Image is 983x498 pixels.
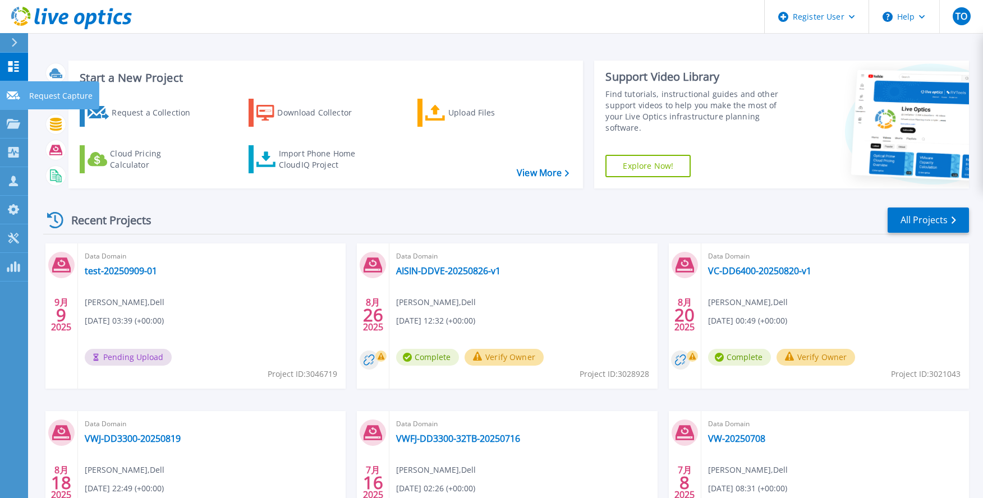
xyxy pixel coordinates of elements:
span: Data Domain [85,250,339,262]
span: Project ID: 3046719 [268,368,337,380]
span: TO [956,12,967,21]
span: [PERSON_NAME] , Dell [396,464,476,476]
a: Request a Collection [80,99,205,127]
span: [DATE] 03:39 (+00:00) [85,315,164,327]
span: 20 [674,310,695,320]
span: Pending Upload [85,349,172,366]
a: test-20250909-01 [85,265,157,276]
a: All Projects [888,208,969,233]
div: Request a Collection [112,102,201,124]
span: [PERSON_NAME] , Dell [85,296,164,308]
span: Data Domain [396,418,650,430]
span: 16 [363,478,383,487]
p: Request Capture [29,81,93,110]
a: VWFJ-DD3300-32TB-20250716 [396,433,520,444]
a: VC-DD6400-20250820-v1 [708,265,811,276]
span: [PERSON_NAME] , Dell [708,296,788,308]
div: 9月 2025 [50,294,72,335]
span: [DATE] 08:31 (+00:00) [708,482,787,495]
div: 8月 2025 [674,294,695,335]
div: Recent Projects [43,206,167,234]
a: Download Collector [249,99,374,127]
button: Verify Owner [465,349,544,366]
span: [DATE] 22:49 (+00:00) [85,482,164,495]
a: View More [517,168,569,178]
span: Project ID: 3028928 [580,368,649,380]
span: Data Domain [708,250,962,262]
span: 26 [363,310,383,320]
div: Cloud Pricing Calculator [110,148,200,170]
span: [PERSON_NAME] , Dell [708,464,788,476]
h3: Start a New Project [80,72,569,84]
a: Upload Files [417,99,543,127]
span: Complete [708,349,771,366]
div: Find tutorials, instructional guides and other support videos to help you make the most of your L... [605,89,795,133]
a: VW-20250708 [708,433,765,444]
span: 8 [679,478,690,487]
div: Import Phone Home CloudIQ Project [279,148,366,170]
span: Complete [396,349,459,366]
span: Data Domain [708,418,962,430]
div: Upload Files [448,102,538,124]
a: VWJ-DD3300-20250819 [85,433,181,444]
div: Download Collector [277,102,367,124]
span: [PERSON_NAME] , Dell [85,464,164,476]
button: Verify Owner [777,349,856,366]
span: 18 [51,478,71,487]
span: 9 [56,310,66,320]
span: Data Domain [396,250,650,262]
div: Support Video Library [605,70,795,84]
span: Data Domain [85,418,339,430]
a: AISIN-DDVE-20250826-v1 [396,265,500,276]
div: 8月 2025 [362,294,384,335]
span: [DATE] 00:49 (+00:00) [708,315,787,327]
a: Cloud Pricing Calculator [80,145,205,173]
a: Explore Now! [605,155,691,177]
span: [PERSON_NAME] , Dell [396,296,476,308]
span: Project ID: 3021043 [891,368,961,380]
span: [DATE] 02:26 (+00:00) [396,482,475,495]
span: [DATE] 12:32 (+00:00) [396,315,475,327]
